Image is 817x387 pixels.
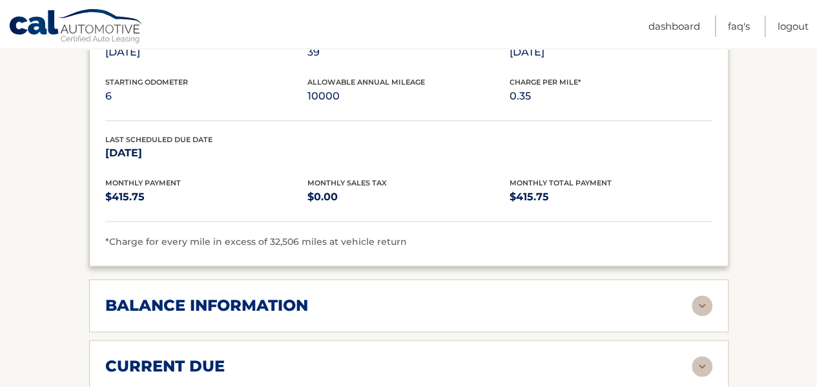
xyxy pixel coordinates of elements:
img: accordion-rest.svg [692,295,712,316]
p: $0.00 [307,188,510,206]
h2: current due [105,357,225,376]
p: 0.35 [510,87,712,105]
p: [DATE] [510,43,712,61]
a: Logout [778,16,809,37]
a: Dashboard [648,16,700,37]
p: 39 [307,43,510,61]
span: Allowable Annual Mileage [307,78,425,87]
p: [DATE] [105,144,307,162]
p: 6 [105,87,307,105]
span: Monthly Sales Tax [307,178,387,187]
span: *Charge for every mile in excess of 32,506 miles at vehicle return [105,236,407,247]
p: $415.75 [510,188,712,206]
h2: balance information [105,296,308,315]
a: FAQ's [728,16,750,37]
p: [DATE] [105,43,307,61]
span: Last Scheduled Due Date [105,135,212,144]
span: Monthly Payment [105,178,181,187]
p: 10000 [307,87,510,105]
p: $415.75 [105,188,307,206]
span: Charge Per Mile* [510,78,581,87]
a: Cal Automotive [8,8,144,46]
span: Starting Odometer [105,78,188,87]
img: accordion-rest.svg [692,356,712,377]
span: Monthly Total Payment [510,178,612,187]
